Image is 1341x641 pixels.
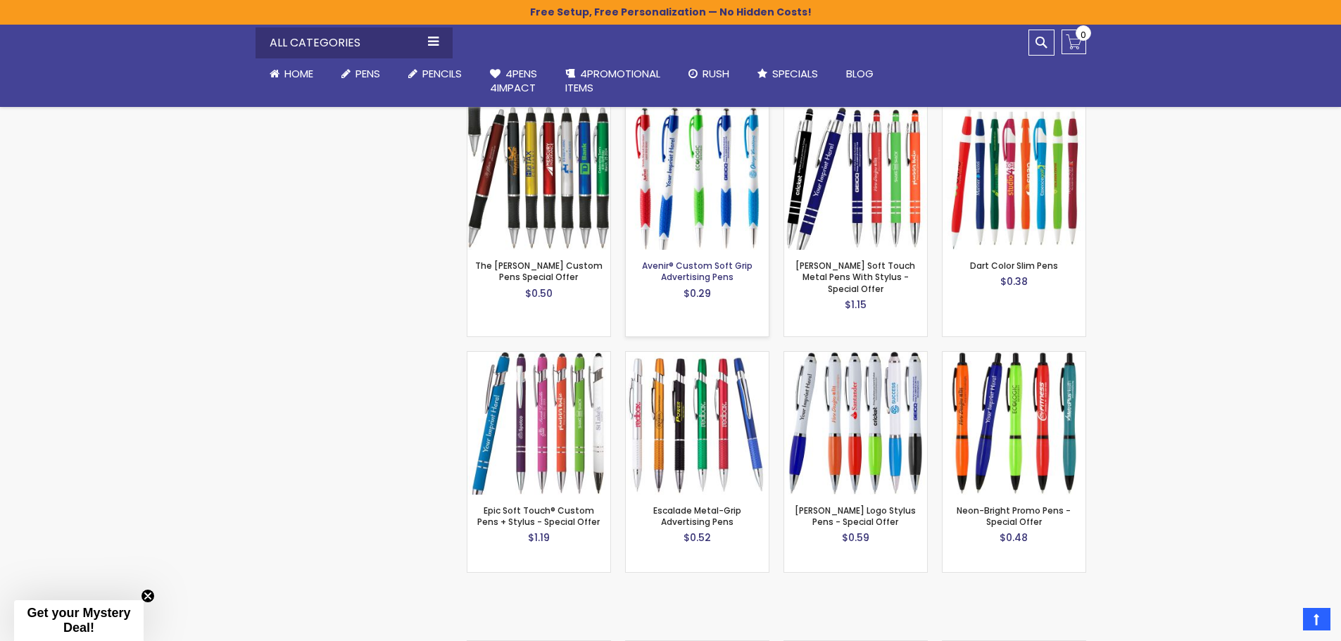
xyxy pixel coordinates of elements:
[327,58,394,89] a: Pens
[1225,603,1341,641] iframe: Google Customer Reviews
[743,58,832,89] a: Specials
[795,504,916,528] a: [PERSON_NAME] Logo Stylus Pens - Special Offer
[784,106,927,118] a: Celeste Soft Touch Metal Pens With Stylus - Special Offer
[970,260,1058,272] a: Dart Color Slim Pens
[467,351,610,363] a: Epic Soft Touch® Custom Pens + Stylus - Special Offer
[467,107,610,250] img: The Barton Custom Pens Special Offer
[141,589,155,603] button: Close teaser
[784,352,927,495] img: Kimberly Logo Stylus Pens - Special Offer
[626,106,769,118] a: Avenir® Custom Soft Grip Advertising Pens
[477,504,600,528] a: Epic Soft Touch® Custom Pens + Stylus - Special Offer
[846,66,874,81] span: Blog
[14,600,144,641] div: Get your Mystery Deal!Close teaser
[684,531,711,545] span: $0.52
[784,351,927,363] a: Kimberly Logo Stylus Pens - Special Offer
[626,352,769,495] img: Escalade Metal-Grip Advertising Pens
[943,352,1085,495] img: Neon-Bright Promo Pens - Special Offer
[256,27,453,58] div: All Categories
[772,66,818,81] span: Specials
[551,58,674,104] a: 4PROMOTIONALITEMS
[525,286,553,300] span: $0.50
[256,58,327,89] a: Home
[355,66,380,81] span: Pens
[490,66,537,95] span: 4Pens 4impact
[528,531,550,545] span: $1.19
[475,260,603,283] a: The [PERSON_NAME] Custom Pens Special Offer
[626,107,769,250] img: Avenir® Custom Soft Grip Advertising Pens
[957,504,1071,528] a: Neon-Bright Promo Pens - Special Offer
[27,606,130,635] span: Get your Mystery Deal!
[842,531,869,545] span: $0.59
[653,504,741,528] a: Escalade Metal-Grip Advertising Pens
[943,351,1085,363] a: Neon-Bright Promo Pens - Special Offer
[784,107,927,250] img: Celeste Soft Touch Metal Pens With Stylus - Special Offer
[626,351,769,363] a: Escalade Metal-Grip Advertising Pens
[795,260,915,294] a: [PERSON_NAME] Soft Touch Metal Pens With Stylus - Special Offer
[1081,28,1086,42] span: 0
[565,66,660,95] span: 4PROMOTIONAL ITEMS
[1062,30,1086,54] a: 0
[943,107,1085,250] img: Dart Color slim Pens
[642,260,753,283] a: Avenir® Custom Soft Grip Advertising Pens
[684,286,711,300] span: $0.29
[1000,274,1028,288] span: $0.38
[476,58,551,104] a: 4Pens4impact
[703,66,729,81] span: Rush
[832,58,888,89] a: Blog
[467,106,610,118] a: The Barton Custom Pens Special Offer
[284,66,313,81] span: Home
[845,298,867,312] span: $1.15
[1000,531,1028,545] span: $0.48
[422,66,462,81] span: Pencils
[943,106,1085,118] a: Dart Color slim Pens
[394,58,476,89] a: Pencils
[674,58,743,89] a: Rush
[467,352,610,495] img: Epic Soft Touch® Custom Pens + Stylus - Special Offer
